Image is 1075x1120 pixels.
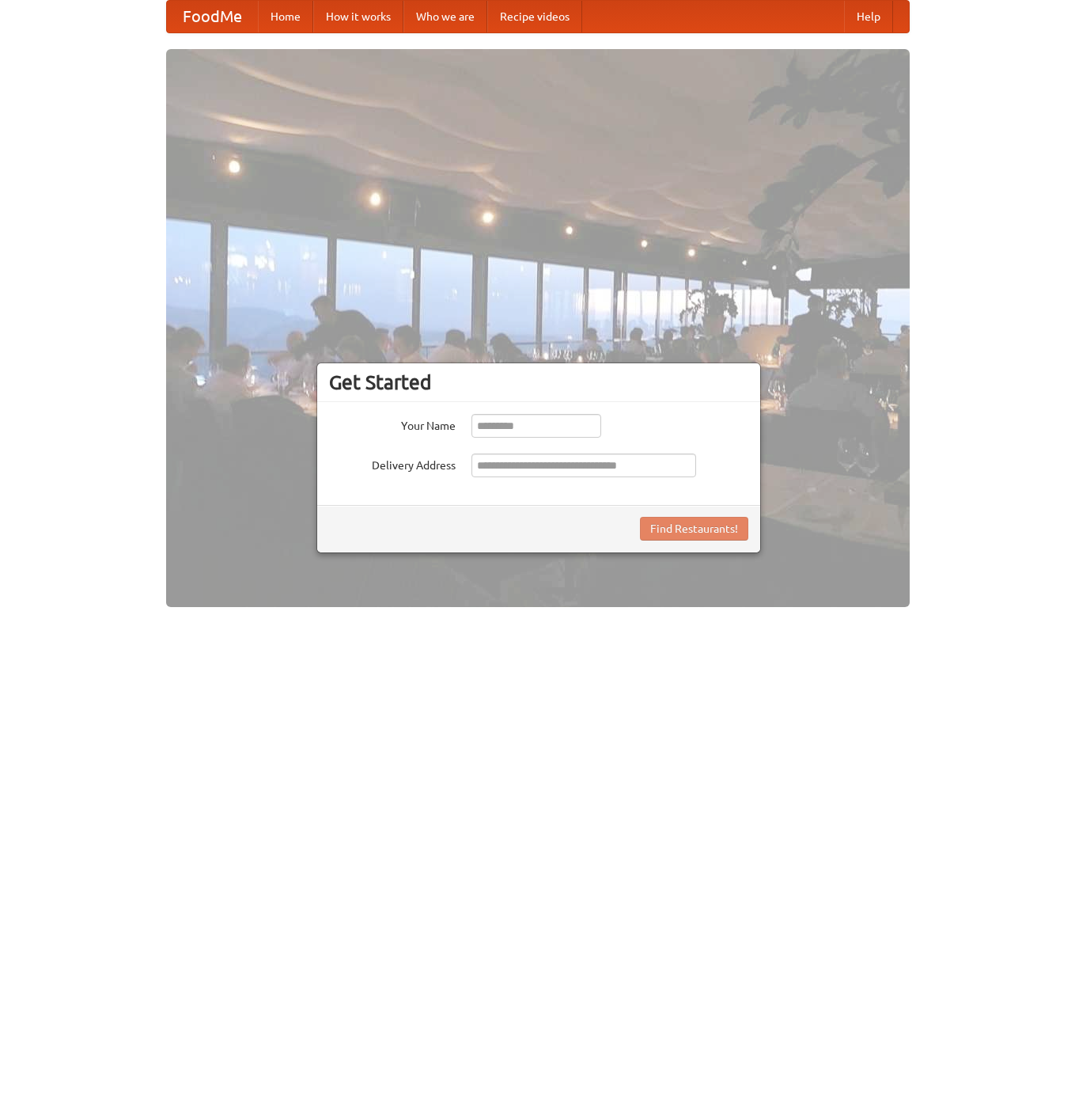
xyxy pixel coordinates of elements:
[487,1,582,32] a: Recipe videos
[844,1,893,32] a: Help
[258,1,313,32] a: Home
[329,454,456,473] label: Delivery Address
[329,414,456,434] label: Your Name
[329,370,748,394] h3: Get Started
[640,517,748,541] button: Find Restaurants!
[403,1,487,32] a: Who we are
[167,1,258,32] a: FoodMe
[313,1,403,32] a: How it works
